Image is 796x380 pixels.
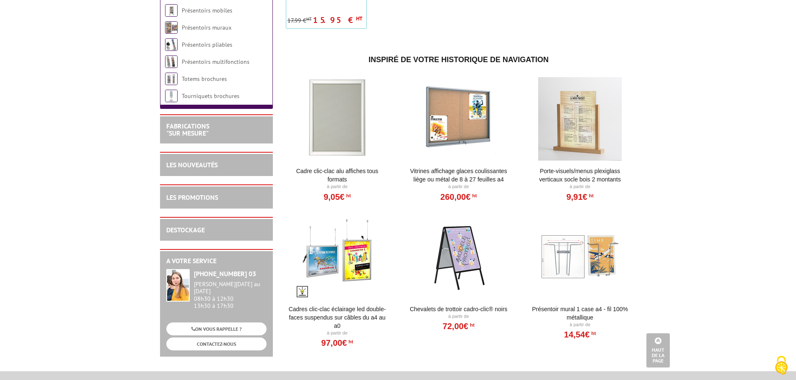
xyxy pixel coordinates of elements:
img: Présentoirs muraux [165,21,178,34]
h2: A votre service [166,257,267,265]
span: Inspiré de votre historique de navigation [369,55,549,64]
a: Cadre Clic-Clac Alu affiches tous formats [286,167,389,184]
a: Haut de la page [646,333,670,367]
a: Tourniquets brochures [182,92,239,100]
a: Vitrines affichage glaces coulissantes liège ou métal de 8 à 27 feuilles A4 [407,167,510,184]
a: 72,00€HT [443,324,474,329]
p: À partir de [286,330,389,337]
img: Présentoirs pliables [165,38,178,51]
img: Présentoirs mobiles [165,4,178,17]
sup: HT [344,193,351,199]
img: widget-service.jpg [166,269,190,302]
a: FABRICATIONS"Sur Mesure" [166,122,209,138]
a: LES NOUVEAUTÉS [166,161,218,169]
a: 97,00€HT [321,340,353,345]
img: Totems brochures [165,73,178,85]
a: Présentoirs multifonctions [182,58,249,65]
div: [PERSON_NAME][DATE] au [DATE] [194,281,267,295]
div: 08h30 à 12h30 13h30 à 17h30 [194,281,267,310]
a: ON VOUS RAPPELLE ? [166,322,267,335]
p: 17.99 € [287,18,312,24]
sup: HT [470,193,477,199]
a: Porte-Visuels/Menus Plexiglass Verticaux Socle Bois 2 Montants [529,167,632,184]
a: Présentoirs mobiles [182,7,232,14]
a: 14,54€HT [564,332,596,337]
sup: HT [306,16,312,22]
a: Cadres clic-clac éclairage LED double-faces suspendus sur câbles du A4 au A0 [286,305,389,330]
img: Cookies (fenêtre modale) [771,355,792,376]
button: Cookies (fenêtre modale) [767,352,796,380]
sup: HT [590,330,596,336]
p: 15.95 € [313,18,362,23]
p: À partir de [407,184,510,190]
sup: HT [587,193,593,199]
a: Présentoirs pliables [182,41,232,48]
a: 9,91€HT [566,194,593,199]
p: À partir de [407,313,510,320]
img: Présentoirs multifonctions [165,55,178,68]
a: Présentoirs muraux [182,24,231,31]
sup: HT [347,339,353,345]
p: À partir de [529,322,632,328]
sup: HT [356,15,362,22]
a: Présentoir mural 1 case A4 - Fil 100% métallique [529,305,632,322]
strong: [PHONE_NUMBER] 03 [194,269,256,278]
p: À partir de [529,184,632,190]
a: DESTOCKAGE [166,226,205,234]
a: Chevalets de trottoir Cadro-Clic® Noirs [407,305,510,313]
a: Totems brochures [182,75,227,83]
a: 260,00€HT [440,194,477,199]
a: LES PROMOTIONS [166,193,218,201]
img: Tourniquets brochures [165,90,178,102]
p: À partir de [286,184,389,190]
sup: HT [468,322,475,328]
a: 9,05€HT [323,194,351,199]
a: CONTACTEZ-NOUS [166,337,267,350]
